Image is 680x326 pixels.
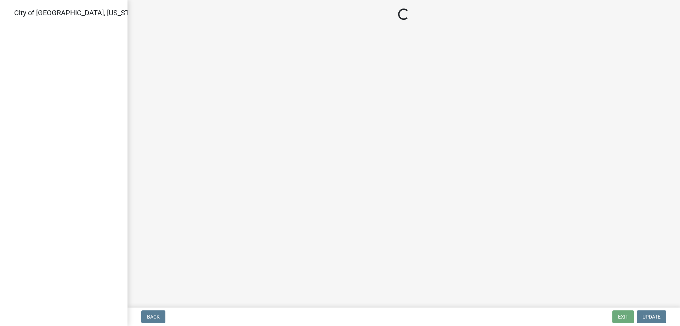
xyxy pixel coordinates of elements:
[642,314,661,320] span: Update
[147,314,160,320] span: Back
[612,310,634,323] button: Exit
[637,310,666,323] button: Update
[141,310,165,323] button: Back
[14,9,143,17] span: City of [GEOGRAPHIC_DATA], [US_STATE]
